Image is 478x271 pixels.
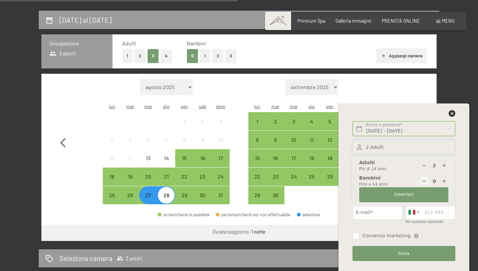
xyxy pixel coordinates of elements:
[377,48,427,63] button: Aggiungi camera
[212,149,230,167] div: arrivo/check-in possibile
[212,119,229,135] div: 3
[212,174,229,191] div: 24
[103,131,121,149] div: arrivo/check-in non effettuabile
[303,112,321,130] div: arrivo/check-in possibile
[321,131,339,149] div: arrivo/check-in possibile
[175,168,193,186] div: Fri Aug 22 2025
[363,233,411,239] span: Consenso marketing
[266,131,284,149] div: Tue Sep 09 2025
[303,131,321,149] div: arrivo/check-in possibile
[303,119,320,135] div: 4
[321,112,339,130] div: Fri Sep 05 2025
[352,246,455,261] button: Invia
[303,131,321,149] div: Thu Sep 11 2025
[194,174,211,191] div: 23
[297,213,320,217] div: selezione
[194,112,212,130] div: arrivo/check-in non effettuabile
[49,50,76,57] span: 3 adulti
[122,40,136,46] span: Adulti
[122,137,138,154] div: 5
[194,186,212,204] div: arrivo/check-in possibile
[267,119,284,135] div: 2
[398,250,410,257] span: Invia
[284,112,302,130] div: arrivo/check-in possibile
[176,156,193,172] div: 15
[175,149,193,167] div: Fri Aug 15 2025
[248,186,266,204] div: Mon Sep 29 2025
[194,112,212,130] div: Sat Aug 02 2025
[122,49,133,63] button: 1
[249,137,266,154] div: 8
[139,168,157,186] div: Wed Aug 20 2025
[161,49,172,63] button: 4
[187,49,198,63] button: 0
[121,149,139,167] div: Tue Aug 12 2025
[284,149,302,167] div: arrivo/check-in possibile
[267,174,284,191] div: 23
[303,156,320,172] div: 18
[297,18,325,24] span: Premium Spa
[140,137,157,154] div: 6
[122,174,138,191] div: 19
[121,131,139,149] div: Tue Aug 05 2025
[249,174,266,191] div: 22
[321,149,339,167] div: Fri Sep 19 2025
[249,193,266,209] div: 29
[266,149,284,167] div: Tue Sep 16 2025
[140,156,157,172] div: 13
[139,131,157,149] div: Wed Aug 06 2025
[103,193,120,209] div: 25
[157,149,175,167] div: arrivo/check-in non effettuabile
[53,79,73,205] button: Mese precedente
[199,103,206,109] abbr: sabato
[103,149,121,167] div: arrivo/check-in non effettuabile
[139,186,157,204] div: Wed Aug 27 2025
[175,131,193,149] div: Fri Aug 08 2025
[139,186,157,204] div: arrivo/check-in possibile
[163,103,170,109] abbr: giovedì
[194,137,211,154] div: 9
[144,103,152,109] abbr: mercoledì
[175,112,193,130] div: arrivo/check-in non effettuabile
[103,149,121,167] div: Mon Aug 11 2025
[249,156,266,172] div: 15
[321,168,339,186] div: arrivo/check-in possibile
[212,168,230,186] div: Sun Aug 24 2025
[121,186,139,204] div: Tue Aug 26 2025
[194,149,212,167] div: arrivo/check-in possibile
[157,168,175,186] div: arrivo/check-in possibile
[103,186,121,204] div: Mon Aug 25 2025
[303,168,321,186] div: Thu Sep 25 2025
[248,149,266,167] div: arrivo/check-in possibile
[321,131,339,149] div: Fri Sep 12 2025
[157,168,175,186] div: Thu Aug 21 2025
[103,174,120,191] div: 18
[405,79,425,205] button: Mese successivo
[248,168,266,186] div: arrivo/check-in possibile
[321,137,338,154] div: 12
[126,103,134,109] abbr: martedì
[175,186,193,204] div: arrivo/check-in possibile
[285,137,302,154] div: 10
[103,186,121,204] div: arrivo/check-in possibile
[266,168,284,186] div: arrivo/check-in possibile
[121,149,139,167] div: arrivo/check-in non effettuabile
[157,131,175,149] div: arrivo/check-in non effettuabile
[212,168,230,186] div: arrivo/check-in possibile
[249,119,266,135] div: 1
[382,18,420,24] a: PRENOTA ONLINE
[406,205,421,219] div: Italy (Italia): +39
[212,193,229,209] div: 31
[194,156,211,172] div: 16
[175,112,193,130] div: Fri Aug 01 2025
[116,255,143,262] span: 3 adulti
[139,149,157,167] div: arrivo/check-in non effettuabile
[284,168,302,186] div: arrivo/check-in possibile
[266,186,284,204] div: Tue Sep 30 2025
[251,229,265,235] b: 1 notte
[212,112,230,130] div: Sun Aug 03 2025
[212,137,229,154] div: 10
[308,103,315,109] abbr: giovedì
[248,131,266,149] div: Mon Sep 08 2025
[158,213,210,217] div: arrivo/check-in possibile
